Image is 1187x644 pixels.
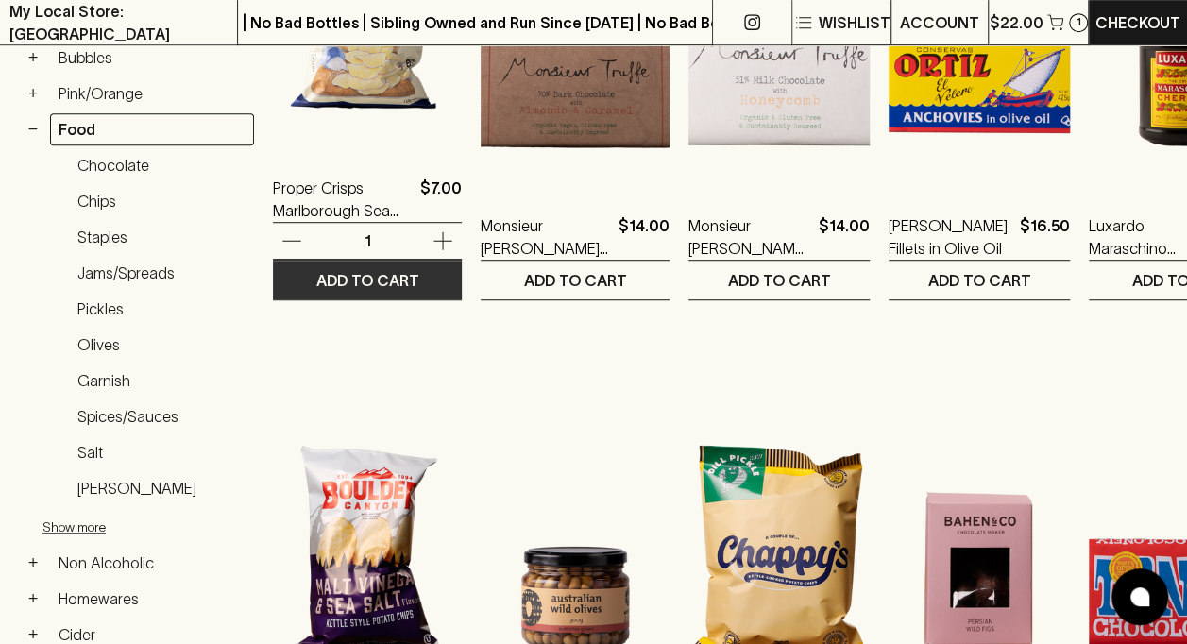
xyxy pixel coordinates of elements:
a: Salt [69,436,254,468]
img: bubble-icon [1130,587,1149,606]
button: ADD TO CART [889,261,1070,299]
button: + [24,625,42,644]
p: ADD TO CART [928,269,1031,292]
button: + [24,589,42,608]
p: 1 [345,230,390,251]
a: Proper Crisps Marlborough Sea Salt [273,177,413,222]
button: − [24,120,42,139]
p: ADD TO CART [316,269,419,292]
a: Food [50,113,254,145]
a: Olives [69,329,254,361]
a: Bubbles [50,42,254,74]
a: Jams/Spreads [69,257,254,289]
p: $14.00 [619,214,670,260]
a: Monsieur [PERSON_NAME] Dark Chocolate with Almonds & Caramel [481,214,611,260]
p: $14.00 [819,214,870,260]
p: $7.00 [420,177,462,222]
button: + [24,553,42,572]
a: Staples [69,221,254,253]
p: $16.50 [1020,214,1070,260]
a: Pickles [69,293,254,325]
a: Monsieur [PERSON_NAME] Milk Chocolate With Honeycomb Bar [688,214,811,260]
p: $22.00 [990,11,1043,34]
a: Chocolate [69,149,254,181]
button: ADD TO CART [273,261,462,299]
a: Pink/Orange [50,77,254,110]
p: Checkout [1095,11,1180,34]
button: + [24,84,42,103]
a: Spices/Sauces [69,400,254,432]
p: Wishlist [819,11,890,34]
p: 1 [1076,17,1080,27]
a: Garnish [69,364,254,397]
button: ADD TO CART [481,261,670,299]
a: Chips [69,185,254,217]
p: ADD TO CART [728,269,831,292]
button: Show more [42,508,290,547]
a: [PERSON_NAME] [69,472,254,504]
p: ADD TO CART [524,269,627,292]
a: Non Alcoholic [50,547,254,579]
button: + [24,48,42,67]
button: ADD TO CART [688,261,870,299]
a: [PERSON_NAME] Fillets in Olive Oil [889,214,1012,260]
a: Homewares [50,583,254,615]
p: ACCOUNT [900,11,979,34]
